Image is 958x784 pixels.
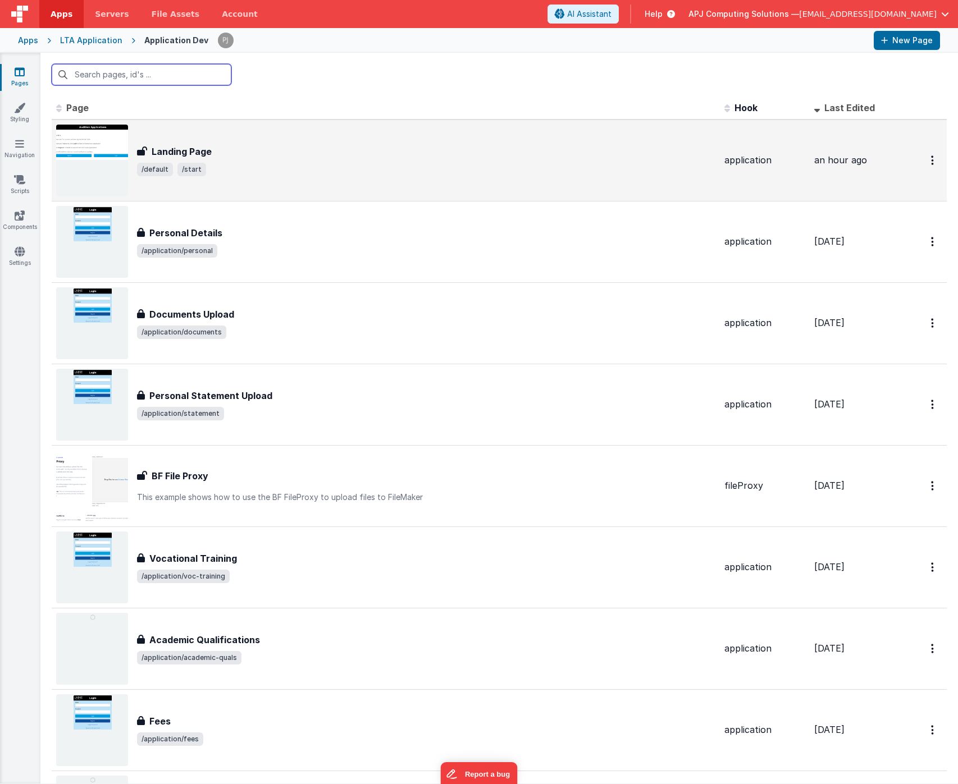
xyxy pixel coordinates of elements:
[924,393,942,416] button: Options
[924,556,942,579] button: Options
[149,308,234,321] h3: Documents Upload
[137,651,241,664] span: /application/academic-quals
[137,570,230,583] span: /application/voc-training
[814,236,845,247] span: [DATE]
[724,642,805,655] div: application
[924,149,942,172] button: Options
[52,64,231,85] input: Search pages, id's ...
[924,230,942,253] button: Options
[218,33,234,48] img: f81e017c3e9c95290887149ca4c44e55
[874,31,940,50] button: New Page
[924,311,942,334] button: Options
[724,154,805,167] div: application
[724,479,805,492] div: fileProxy
[724,398,805,411] div: application
[567,8,612,20] span: AI Assistant
[149,226,222,240] h3: Personal Details
[924,718,942,741] button: Options
[144,35,208,46] div: Application Dev
[735,102,758,113] span: Hook
[688,8,949,20] button: APJ Computing Solutions — [EMAIL_ADDRESS][DOMAIN_NAME]
[137,732,203,746] span: /application/fees
[152,8,200,20] span: File Assets
[688,8,799,20] span: APJ Computing Solutions —
[95,8,129,20] span: Servers
[814,561,845,572] span: [DATE]
[149,633,260,647] h3: Academic Qualifications
[152,469,208,483] h3: BF File Proxy
[66,102,89,113] span: Page
[137,325,226,339] span: /application/documents
[814,398,845,410] span: [DATE]
[924,474,942,497] button: Options
[152,145,212,158] h3: Landing Page
[814,643,845,654] span: [DATE]
[177,163,206,176] span: /start
[149,552,237,565] h3: Vocational Training
[137,244,217,258] span: /application/personal
[724,235,805,248] div: application
[149,714,171,728] h3: Fees
[51,8,72,20] span: Apps
[814,480,845,491] span: [DATE]
[724,723,805,736] div: application
[149,389,272,402] h3: Personal Statement Upload
[814,724,845,735] span: [DATE]
[137,407,224,420] span: /application/statement
[824,102,875,113] span: Last Edited
[799,8,937,20] span: [EMAIL_ADDRESS][DOMAIN_NAME]
[137,492,715,503] p: This example shows how to use the BF FileProxy to upload files to FileMaker
[814,154,867,166] span: an hour ago
[645,8,663,20] span: Help
[814,317,845,328] span: [DATE]
[724,561,805,574] div: application
[18,35,38,46] div: Apps
[924,637,942,660] button: Options
[724,317,805,329] div: application
[548,4,619,24] button: AI Assistant
[60,35,122,46] div: LTA Application
[137,163,173,176] span: /default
